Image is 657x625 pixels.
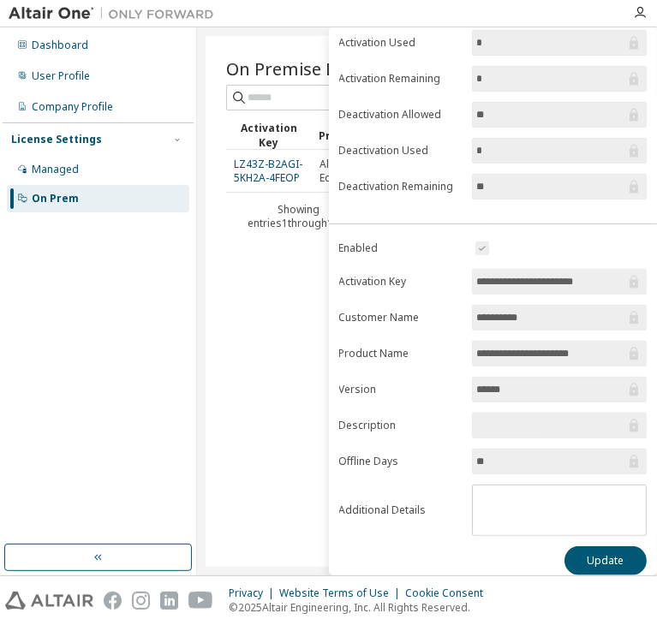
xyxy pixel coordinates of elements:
[339,275,463,289] label: Activation Key
[339,36,463,50] label: Activation Used
[229,600,493,615] p: © 2025 Altair Engineering, Inc. All Rights Reserved.
[339,108,463,122] label: Deactivation Allowed
[339,347,463,360] label: Product Name
[279,586,405,600] div: Website Terms of Use
[339,180,463,193] label: Deactivation Remaining
[9,5,223,22] img: Altair One
[320,158,390,185] span: Altair Student Edition
[339,383,463,396] label: Version
[104,592,122,610] img: facebook.svg
[339,419,463,432] label: Description
[11,133,102,146] div: License Settings
[160,592,178,610] img: linkedin.svg
[32,192,79,205] div: On Prem
[32,163,79,176] div: Managed
[32,100,113,114] div: Company Profile
[339,241,463,255] label: Enabled
[339,455,463,468] label: Offline Days
[229,586,279,600] div: Privacy
[32,39,88,52] div: Dashboard
[234,157,302,185] a: LZ43Z-B2AGI-5KH2A-4FEOP
[339,311,463,324] label: Customer Name
[188,592,213,610] img: youtube.svg
[564,546,647,575] button: Update
[339,72,463,86] label: Activation Remaining
[319,122,391,149] div: Product
[5,592,93,610] img: altair_logo.svg
[32,69,90,83] div: User Profile
[233,121,305,150] div: Activation Key
[226,57,420,80] span: On Premise Licenses (1)
[339,503,463,517] label: Additional Details
[339,144,463,158] label: Deactivation Used
[405,586,493,600] div: Cookie Consent
[132,592,150,610] img: instagram.svg
[248,202,349,230] span: Showing entries 1 through 1 of 1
